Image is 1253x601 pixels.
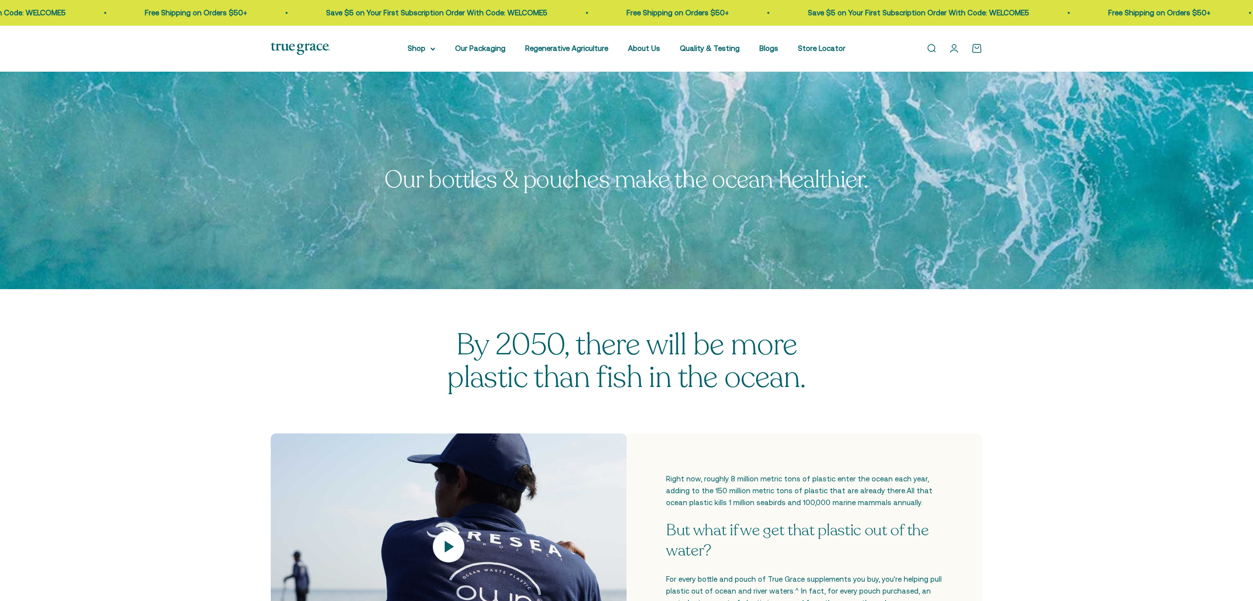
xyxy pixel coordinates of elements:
[798,44,845,52] a: Store Locator
[408,43,435,54] summary: Shop
[791,7,1012,19] p: Save $5 on Your First Subscription Order With Code: WELCOME5
[759,44,778,52] a: Blogs
[1091,8,1193,17] a: Free Shipping on Orders $50+
[309,7,530,19] p: Save $5 on Your First Subscription Order With Code: WELCOME5
[525,44,608,52] a: Regenerative Agriculture
[666,473,943,509] p: Right now, roughly 8 million metric tons of plastic enter the ocean each year, adding to the 150 ...
[666,520,943,561] h4: But what if we get that plastic out of the water?
[680,44,740,52] a: Quality & Testing
[609,8,711,17] a: Free Shipping on Orders $50+
[434,329,819,394] p: By 2050, there will be more plastic than fish in the ocean.
[455,44,505,52] a: Our Packaging
[127,8,230,17] a: Free Shipping on Orders $50+
[628,44,660,52] a: About Us
[384,164,868,196] split-lines: Our bottles & pouches make the ocean healthier.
